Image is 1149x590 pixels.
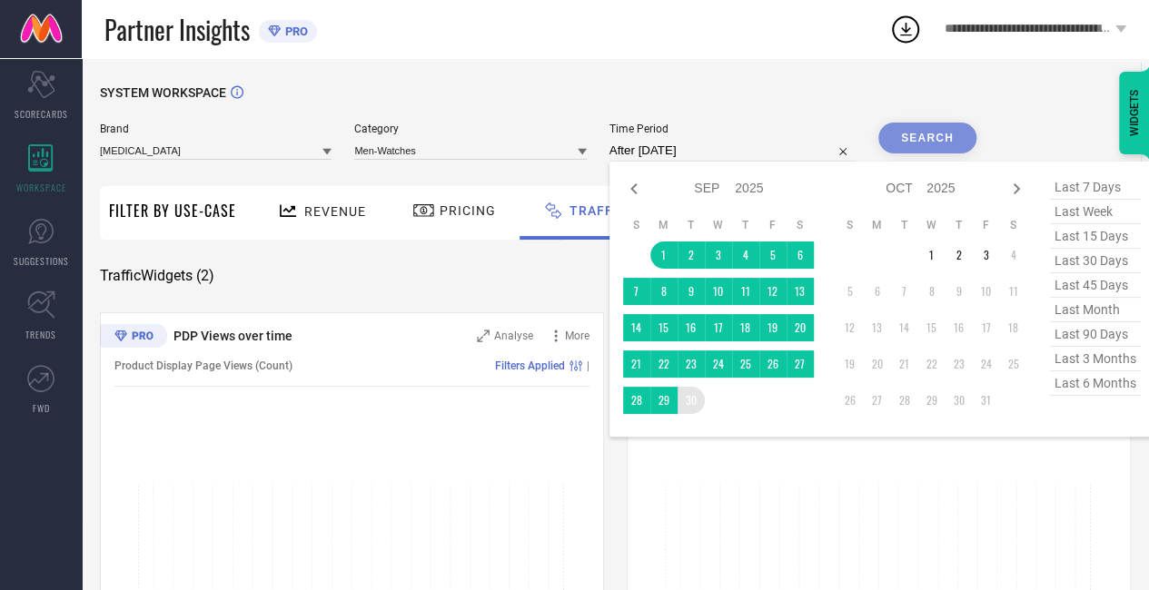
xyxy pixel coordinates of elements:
[891,218,918,232] th: Tuesday
[495,359,565,372] span: Filters Applied
[1050,322,1141,347] span: last 90 days
[759,350,787,378] td: Fri Sep 26 2025
[705,241,732,269] td: Wed Sep 03 2025
[14,254,69,268] span: SUGGESTIONS
[918,218,946,232] th: Wednesday
[946,218,973,232] th: Thursday
[100,267,214,285] span: Traffic Widgets ( 2 )
[732,218,759,232] th: Thursday
[973,278,1000,305] td: Fri Oct 10 2025
[705,350,732,378] td: Wed Sep 24 2025
[100,123,332,135] span: Brand
[104,11,250,48] span: Partner Insights
[759,218,787,232] th: Friday
[946,278,973,305] td: Thu Oct 09 2025
[759,278,787,305] td: Fri Sep 12 2025
[837,314,864,341] td: Sun Oct 12 2025
[650,278,678,305] td: Mon Sep 08 2025
[678,241,705,269] td: Tue Sep 02 2025
[565,329,589,342] span: More
[15,107,68,121] span: SCORECARDS
[1050,347,1141,371] span: last 3 months
[623,314,650,341] td: Sun Sep 14 2025
[304,204,366,219] span: Revenue
[678,387,705,414] td: Tue Sep 30 2025
[946,314,973,341] td: Thu Oct 16 2025
[33,401,50,415] span: FWD
[650,387,678,414] td: Mon Sep 29 2025
[1000,314,1027,341] td: Sat Oct 18 2025
[354,123,586,135] span: Category
[891,350,918,378] td: Tue Oct 21 2025
[787,218,814,232] th: Saturday
[889,13,922,45] div: Open download list
[946,241,973,269] td: Thu Oct 02 2025
[759,314,787,341] td: Fri Sep 19 2025
[891,278,918,305] td: Tue Oct 07 2025
[281,25,308,38] span: PRO
[440,203,496,218] span: Pricing
[1050,298,1141,322] span: last month
[1000,241,1027,269] td: Sat Oct 04 2025
[837,218,864,232] th: Sunday
[678,314,705,341] td: Tue Sep 16 2025
[837,387,864,414] td: Sun Oct 26 2025
[837,350,864,378] td: Sun Oct 19 2025
[623,350,650,378] td: Sun Sep 21 2025
[787,278,814,305] td: Sat Sep 13 2025
[1000,350,1027,378] td: Sat Oct 25 2025
[864,314,891,341] td: Mon Oct 13 2025
[650,218,678,232] th: Monday
[918,241,946,269] td: Wed Oct 01 2025
[1050,175,1141,200] span: last 7 days
[864,218,891,232] th: Monday
[787,241,814,269] td: Sat Sep 06 2025
[678,218,705,232] th: Tuesday
[25,328,56,341] span: TRENDS
[678,278,705,305] td: Tue Sep 09 2025
[100,324,167,351] div: Premium
[1005,178,1027,200] div: Next month
[609,123,856,135] span: Time Period
[864,350,891,378] td: Mon Oct 20 2025
[973,350,1000,378] td: Fri Oct 24 2025
[1000,218,1027,232] th: Saturday
[787,314,814,341] td: Sat Sep 20 2025
[732,350,759,378] td: Thu Sep 25 2025
[918,278,946,305] td: Wed Oct 08 2025
[732,278,759,305] td: Thu Sep 11 2025
[891,387,918,414] td: Tue Oct 28 2025
[623,178,645,200] div: Previous month
[864,387,891,414] td: Mon Oct 27 2025
[650,350,678,378] td: Mon Sep 22 2025
[973,218,1000,232] th: Friday
[623,278,650,305] td: Sun Sep 07 2025
[705,314,732,341] td: Wed Sep 17 2025
[787,350,814,378] td: Sat Sep 27 2025
[705,278,732,305] td: Wed Sep 10 2025
[705,218,732,232] th: Wednesday
[623,387,650,414] td: Sun Sep 28 2025
[1050,273,1141,298] span: last 45 days
[100,85,226,100] span: SYSTEM WORKSPACE
[609,140,856,162] input: Select time period
[114,359,292,372] span: Product Display Page Views (Count)
[759,241,787,269] td: Fri Sep 05 2025
[650,314,678,341] td: Mon Sep 15 2025
[946,350,973,378] td: Thu Oct 23 2025
[1050,249,1141,273] span: last 30 days
[678,350,705,378] td: Tue Sep 23 2025
[864,278,891,305] td: Mon Oct 06 2025
[587,359,589,372] span: |
[494,329,533,342] span: Analyse
[623,218,650,232] th: Sunday
[570,203,627,218] span: Traffic
[918,314,946,341] td: Wed Oct 15 2025
[477,329,490,342] svg: Zoom
[16,181,66,194] span: WORKSPACE
[891,314,918,341] td: Tue Oct 14 2025
[1050,200,1141,224] span: last week
[109,200,236,221] span: Filter By Use-Case
[1050,371,1141,396] span: last 6 months
[1050,224,1141,249] span: last 15 days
